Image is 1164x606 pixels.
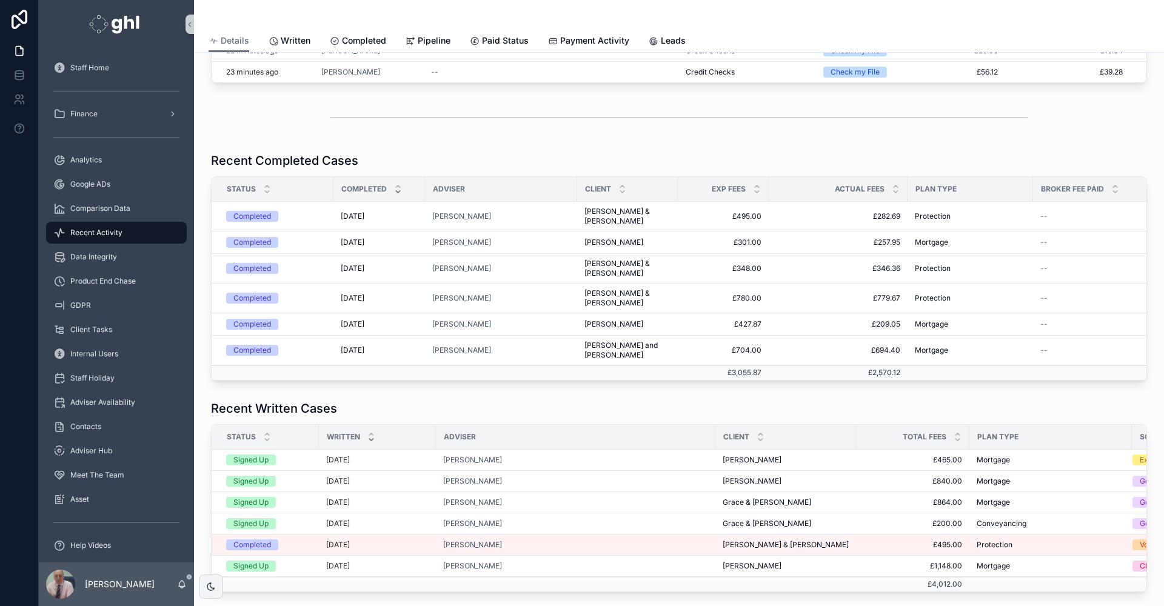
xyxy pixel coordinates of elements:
[326,561,350,571] p: [DATE]
[915,238,1026,247] a: Mortgage
[269,30,310,54] a: Written
[584,319,643,329] span: [PERSON_NAME]
[835,184,885,194] span: Actual Fees
[46,295,187,316] a: GDPR
[341,211,364,221] span: [DATE]
[432,264,570,273] a: [PERSON_NAME]
[89,15,143,34] img: App logo
[226,539,312,550] a: Completed
[977,498,1125,507] a: Mortgage
[723,455,849,465] a: [PERSON_NAME]
[46,57,187,79] a: Staff Home
[70,494,89,504] span: Asset
[341,184,387,194] span: Completed
[443,498,502,507] span: [PERSON_NAME]
[584,319,671,329] a: [PERSON_NAME]
[70,398,135,407] span: Adviser Availability
[915,293,1026,303] a: Protection
[46,367,187,389] a: Staff Holiday
[70,325,112,335] span: Client Tasks
[443,540,502,550] span: [PERSON_NAME]
[1040,238,1152,247] a: --
[915,211,951,221] span: Protection
[868,368,900,377] span: £2,570.12
[226,454,312,465] a: Signed Up
[915,345,948,355] span: Mortgage
[444,432,476,442] span: Adviser
[226,345,326,356] a: Completed
[70,470,124,480] span: Meet The Team
[433,184,465,194] span: Adviser
[341,319,418,329] a: [DATE]
[70,252,117,262] span: Data Integrity
[432,211,491,221] span: [PERSON_NAME]
[649,30,686,54] a: Leads
[712,184,746,194] span: Exp Fees
[46,149,187,171] a: Analytics
[432,319,570,329] a: [PERSON_NAME]
[211,152,358,169] h1: Recent Completed Cases
[233,497,269,508] div: Signed Up
[46,103,187,125] a: Finance
[431,67,671,77] a: --
[776,293,900,303] a: £779.67
[686,67,809,77] a: Credit Checks
[584,207,671,226] a: [PERSON_NAME] & [PERSON_NAME]
[685,238,761,247] a: £301.00
[431,67,438,77] span: --
[406,30,450,54] a: Pipeline
[915,264,1026,273] a: Protection
[209,30,249,53] a: Details
[46,270,187,292] a: Product End Chase
[1040,238,1048,247] span: --
[776,238,900,247] a: £257.95
[915,319,1026,329] a: Mortgage
[226,211,326,222] a: Completed
[321,67,416,77] a: [PERSON_NAME]
[977,540,1125,550] a: Protection
[977,519,1026,528] span: Conveyancing
[685,345,761,355] a: £704.00
[443,561,502,571] a: [PERSON_NAME]
[70,109,98,119] span: Finance
[584,259,671,278] span: [PERSON_NAME] & [PERSON_NAME]
[211,400,337,417] h1: Recent Written Cases
[723,519,849,528] a: Grace & [PERSON_NAME]
[432,238,491,247] span: [PERSON_NAME]
[685,211,761,221] a: £495.00
[432,345,491,355] span: [PERSON_NAME]
[70,228,122,238] span: Recent Activity
[443,498,708,507] a: [PERSON_NAME]
[776,264,900,273] span: £346.36
[863,476,962,486] a: £840.00
[341,264,364,273] span: [DATE]
[584,341,671,360] a: [PERSON_NAME] and [PERSON_NAME]
[1040,319,1048,329] span: --
[977,432,1018,442] span: Plan Type
[723,455,781,465] span: [PERSON_NAME]
[233,211,271,222] div: Completed
[723,476,781,486] span: [PERSON_NAME]
[584,288,671,308] a: [PERSON_NAME] & [PERSON_NAME]
[341,345,418,355] a: [DATE]
[432,264,491,273] a: [PERSON_NAME]
[46,246,187,268] a: Data Integrity
[221,35,249,47] span: Details
[233,518,269,529] div: Signed Up
[233,476,269,487] div: Signed Up
[443,455,708,465] a: [PERSON_NAME]
[1040,319,1152,329] a: --
[548,30,629,54] a: Payment Activity
[928,579,962,588] span: £4,012.00
[326,561,429,571] a: [DATE]
[1012,67,1123,77] a: £39.28
[46,416,187,438] a: Contacts
[1040,211,1152,221] a: --
[226,293,326,304] a: Completed
[330,30,386,54] a: Completed
[1040,345,1048,355] span: --
[723,432,749,442] span: Client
